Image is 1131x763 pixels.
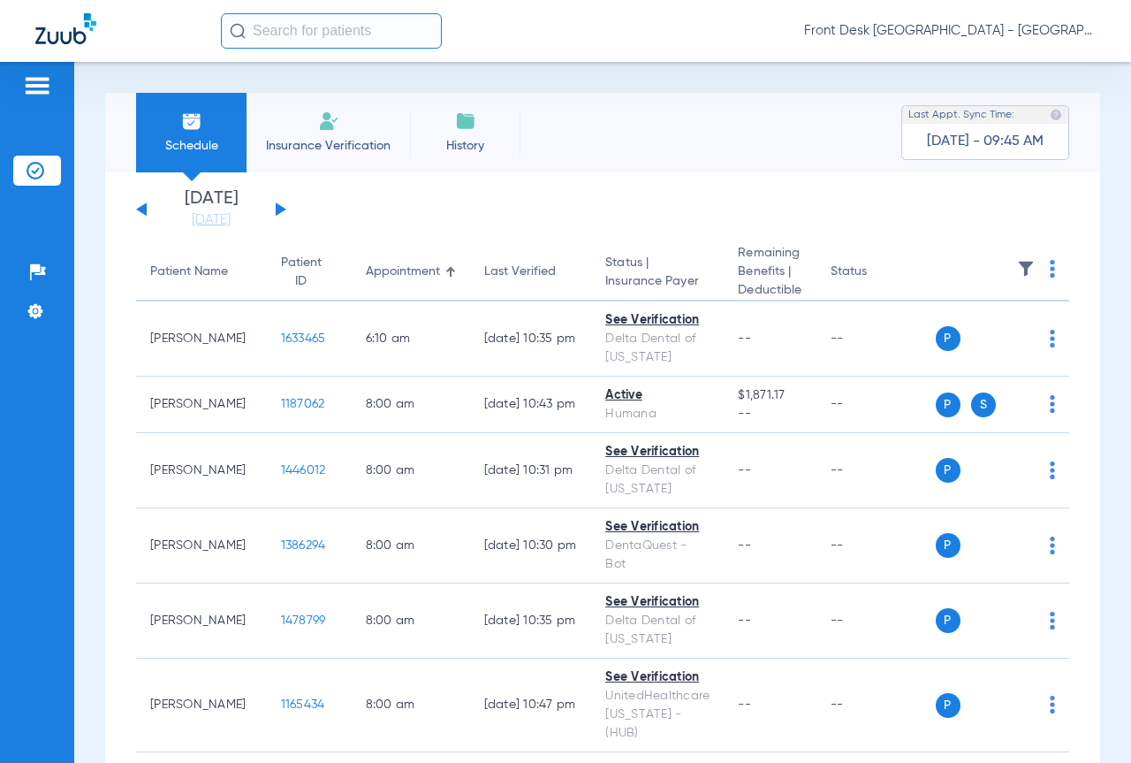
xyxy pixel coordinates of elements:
[816,508,936,584] td: --
[1050,462,1055,479] img: group-dot-blue.svg
[816,433,936,508] td: --
[1043,678,1131,763] iframe: Chat Widget
[352,377,470,433] td: 8:00 AM
[738,464,751,477] span: --
[738,281,801,300] span: Deductible
[470,659,592,752] td: [DATE] 10:47 PM
[149,137,233,155] span: Schedule
[936,458,960,483] span: P
[738,698,751,711] span: --
[136,301,267,377] td: [PERSON_NAME]
[150,263,253,281] div: Patient Name
[908,106,1014,124] span: Last Appt. Sync Time:
[936,393,960,417] span: P
[136,584,267,659] td: [PERSON_NAME]
[1017,260,1035,278] img: filter.svg
[1050,109,1062,121] img: last sync help info
[470,301,592,377] td: [DATE] 10:35 PM
[281,332,326,345] span: 1633465
[470,377,592,433] td: [DATE] 10:43 PM
[971,393,996,417] span: S
[281,254,322,291] div: Patient ID
[318,111,339,132] img: Manual Insurance Verification
[1050,537,1055,554] img: group-dot-blue.svg
[181,111,202,132] img: Schedule
[804,22,1096,40] span: Front Desk [GEOGRAPHIC_DATA] - [GEOGRAPHIC_DATA] | My Community Dental Centers
[281,614,326,627] span: 1478799
[221,13,442,49] input: Search for patients
[35,13,96,44] img: Zuub Logo
[605,330,710,367] div: Delta Dental of [US_STATE]
[605,462,710,499] div: Delta Dental of [US_STATE]
[605,537,710,574] div: DentaQuest - Bot
[352,508,470,584] td: 8:00 AM
[605,612,710,649] div: Delta Dental of [US_STATE]
[605,272,710,291] span: Insurance Payer
[816,659,936,752] td: --
[738,386,801,405] span: $1,871.17
[158,190,264,229] li: [DATE]
[366,263,456,281] div: Appointment
[738,405,801,423] span: --
[281,539,326,552] span: 1386294
[136,659,267,752] td: [PERSON_NAME]
[605,386,710,405] div: Active
[816,244,936,301] th: Status
[936,326,960,351] span: P
[484,263,556,281] div: Last Verified
[936,693,960,718] span: P
[352,659,470,752] td: 8:00 AM
[605,518,710,537] div: See Verification
[738,539,751,552] span: --
[158,211,264,229] a: [DATE]
[260,137,397,155] span: Insurance Verification
[150,263,228,281] div: Patient Name
[136,377,267,433] td: [PERSON_NAME]
[1050,260,1055,278] img: group-dot-blue.svg
[1050,330,1055,347] img: group-dot-blue.svg
[738,332,751,345] span: --
[605,687,710,743] div: UnitedHealthcare [US_STATE] - (HUB)
[281,398,325,410] span: 1187062
[352,584,470,659] td: 8:00 AM
[816,377,936,433] td: --
[455,111,476,132] img: History
[366,263,440,281] div: Appointment
[1050,612,1055,629] img: group-dot-blue.svg
[281,254,338,291] div: Patient ID
[136,433,267,508] td: [PERSON_NAME]
[352,433,470,508] td: 8:00 AM
[738,614,751,627] span: --
[816,584,936,659] td: --
[1050,395,1055,413] img: group-dot-blue.svg
[605,668,710,687] div: See Verification
[816,301,936,377] td: --
[605,405,710,423] div: Humana
[936,533,960,558] span: P
[724,244,816,301] th: Remaining Benefits |
[23,75,51,96] img: hamburger-icon
[605,311,710,330] div: See Verification
[281,464,326,477] span: 1446012
[470,584,592,659] td: [DATE] 10:35 PM
[136,508,267,584] td: [PERSON_NAME]
[591,244,724,301] th: Status |
[484,263,578,281] div: Last Verified
[470,433,592,508] td: [DATE] 10:31 PM
[352,301,470,377] td: 6:10 AM
[423,137,507,155] span: History
[605,443,710,462] div: See Verification
[281,698,325,711] span: 1165434
[470,508,592,584] td: [DATE] 10:30 PM
[927,133,1044,150] span: [DATE] - 09:45 AM
[230,23,246,39] img: Search Icon
[605,593,710,612] div: See Verification
[936,608,960,633] span: P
